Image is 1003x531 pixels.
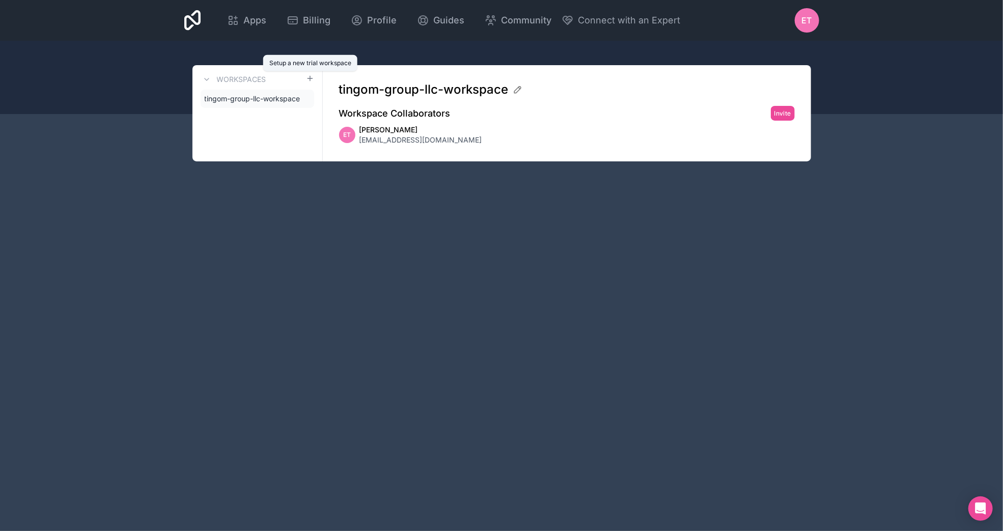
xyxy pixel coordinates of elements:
span: Connect with an Expert [578,13,680,27]
a: Billing [278,9,339,32]
span: ET [802,14,812,26]
a: Workspaces [201,73,266,86]
a: Guides [409,9,472,32]
span: Apps [243,13,266,27]
span: ET [343,131,351,139]
a: Profile [343,9,405,32]
span: Billing [303,13,330,27]
span: Guides [433,13,464,27]
h3: Workspaces [217,74,266,85]
span: Profile [367,13,397,27]
span: [EMAIL_ADDRESS][DOMAIN_NAME] [359,135,482,145]
span: tingom-group-llc-workspace [205,94,300,104]
a: Apps [219,9,274,32]
h2: Workspace Collaborators [339,106,451,121]
div: Setup a new trial workspace [269,59,351,67]
span: tingom-group-llc-workspace [339,81,509,98]
button: Connect with an Expert [562,13,680,27]
span: Community [501,13,551,27]
span: [PERSON_NAME] [359,125,482,135]
div: Open Intercom Messenger [968,496,993,521]
button: Invite [771,106,795,121]
a: Community [477,9,560,32]
a: tingom-group-llc-workspace [201,90,314,108]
